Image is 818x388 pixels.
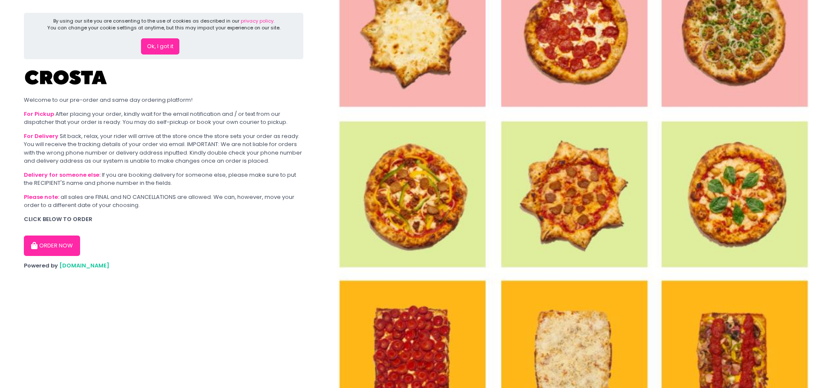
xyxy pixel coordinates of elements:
[24,236,80,256] button: ORDER NOW
[59,262,109,270] a: [DOMAIN_NAME]
[24,262,303,270] div: Powered by
[24,110,54,118] b: For Pickup
[24,65,109,90] img: Crosta Pizzeria
[141,38,179,55] button: Ok, I got it
[24,215,303,224] div: CLICK BELOW TO ORDER
[24,110,303,126] div: After placing your order, kindly wait for the email notification and / or text from our dispatche...
[24,171,303,187] div: If you are booking delivery for someone else, please make sure to put the RECIPIENT'S name and ph...
[24,132,58,140] b: For Delivery
[241,17,274,24] a: privacy policy.
[24,96,303,104] div: Welcome to our pre-order and same day ordering platform!
[24,171,101,179] b: Delivery for someone else:
[47,17,280,32] div: By using our site you are consenting to the use of cookies as described in our You can change you...
[24,132,303,165] div: Sit back, relax, your rider will arrive at the store once the store sets your order as ready. You...
[24,193,303,210] div: all sales are FINAL and NO CANCELLATIONS are allowed. We can, however, move your order to a diffe...
[24,193,59,201] b: Please note:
